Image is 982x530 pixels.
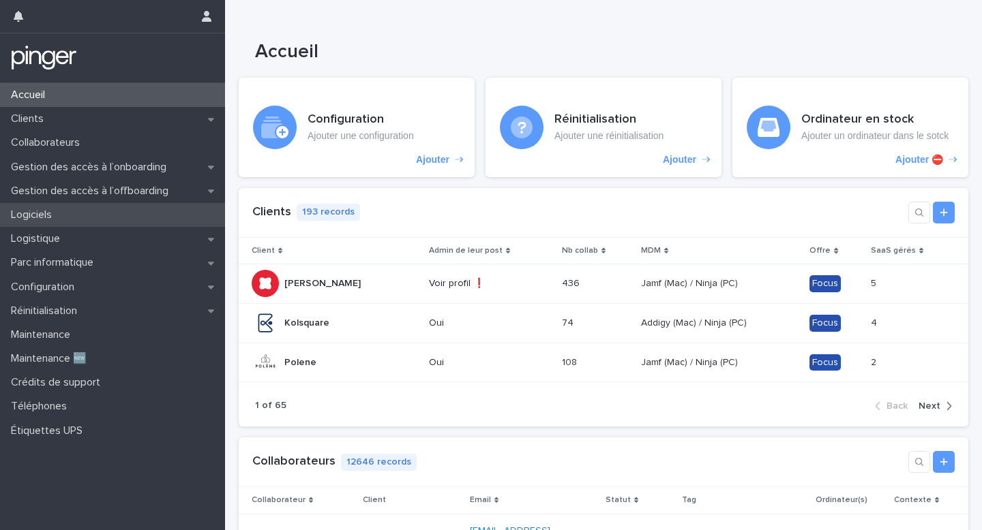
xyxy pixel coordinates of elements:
a: Add new record [933,202,955,223]
tr: [PERSON_NAME][PERSON_NAME] Voir profil ❗436436 Jamf (Mac) / Ninja (PC)Jamf (Mac) / Ninja (PC) Foc... [239,264,968,303]
p: Contexte [894,493,932,508]
p: Client [363,493,386,508]
p: Admin de leur post [429,243,503,258]
p: Ajouter une configuration [308,130,414,142]
p: Oui [429,317,543,329]
div: Focus [809,315,841,332]
p: Ordinateur(s) [816,493,867,508]
p: Ajouter ⛔️ [895,154,943,166]
p: Nb collab [562,243,598,258]
p: Maintenance [5,328,81,341]
a: Clients [252,206,291,218]
p: Ajouter un ordinateur dans le sotck [801,130,949,142]
p: Jamf (Mac) / Ninja (PC) [641,354,741,369]
p: Gestion des accès à l’offboarding [5,185,179,198]
p: Client [252,243,275,258]
p: Ajouter [416,154,449,166]
p: Réinitialisation [5,305,88,317]
tr: KolsquareKolsquare Oui7474 Addigy (Mac) / Ninja (PC)Addigy (Mac) / Ninja (PC) Focus44 [239,303,968,343]
p: Oui [429,357,543,369]
a: Ajouter ⛔️ [732,78,968,177]
p: Configuration [5,281,85,294]
p: 74 [562,315,576,329]
p: Statut [606,493,631,508]
p: Logiciels [5,208,63,221]
p: 12646 records [341,454,417,471]
a: Ajouter [239,78,475,177]
p: Email [470,493,491,508]
tr: PolenePolene Oui108108 Jamf (Mac) / Ninja (PC)Jamf (Mac) / Ninja (PC) Focus22 [239,343,968,382]
p: Logistique [5,232,71,245]
span: Back [887,401,908,411]
p: Voir profil ❗ [429,278,543,290]
p: Téléphones [5,400,78,413]
h3: Ordinateur en stock [801,112,949,127]
a: Collaborateurs [252,455,336,467]
p: Étiquettes UPS [5,424,93,437]
p: Kolsquare [284,315,332,329]
p: Addigy (Mac) / Ninja (PC) [641,315,749,329]
p: Ajouter [663,154,696,166]
button: Next [913,400,952,412]
p: Accueil [5,89,56,102]
p: MDM [641,243,661,258]
p: Gestion des accès à l’onboarding [5,161,177,174]
p: Offre [809,243,831,258]
h3: Configuration [308,112,414,127]
p: Ajouter une réinitialisation [554,130,664,142]
a: Add new record [933,451,955,473]
p: 1 of 65 [255,400,286,411]
p: Crédits de support [5,376,111,389]
div: Focus [809,354,841,371]
p: [PERSON_NAME] [284,275,363,290]
button: Back [875,400,913,412]
p: Collaborateur [252,493,306,508]
div: Focus [809,275,841,292]
h3: Réinitialisation [554,112,664,127]
p: 2 [871,354,879,369]
p: 4 [871,315,880,329]
p: Collaborateurs [5,136,91,149]
p: Tag [682,493,696,508]
span: Next [919,401,940,411]
p: Clients [5,112,55,125]
p: 108 [562,354,580,369]
p: 193 records [297,204,360,221]
p: Polene [284,354,319,369]
p: Jamf (Mac) / Ninja (PC) [641,275,741,290]
h1: Accueil [255,41,919,64]
p: 5 [871,275,879,290]
p: Parc informatique [5,256,104,269]
p: Maintenance 🆕 [5,352,98,365]
p: SaaS gérés [871,243,916,258]
p: 436 [562,275,582,290]
a: Ajouter [486,78,721,177]
img: mTgBEunGTSyRkCgitkcU [11,44,77,72]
